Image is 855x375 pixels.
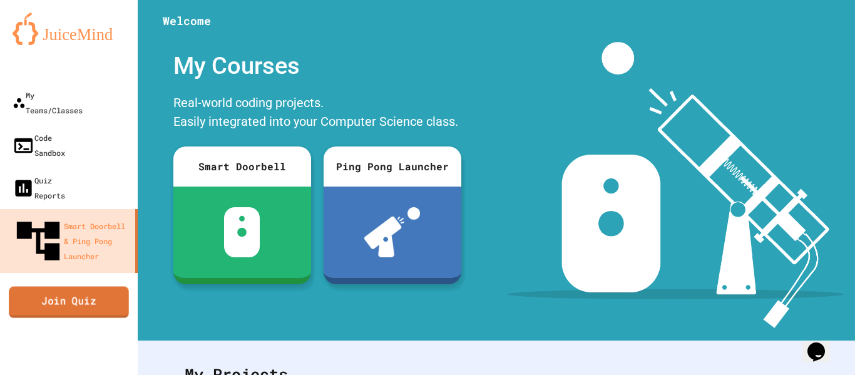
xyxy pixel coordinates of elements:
a: Join Quiz [9,286,129,317]
div: Ping Pong Launcher [324,146,461,187]
img: logo-orange.svg [13,13,125,45]
div: Smart Doorbell & Ping Pong Launcher [13,215,130,267]
div: Real-world coding projects. Easily integrated into your Computer Science class. [167,90,468,137]
div: Code Sandbox [13,130,65,160]
img: ppl-with-ball.png [364,207,420,257]
img: sdb-white.svg [224,207,260,257]
img: banner-image-my-projects.png [508,42,843,328]
iframe: chat widget [802,325,842,362]
div: Quiz Reports [13,173,65,203]
div: My Teams/Classes [13,88,83,118]
div: My Courses [167,42,468,90]
div: Smart Doorbell [173,146,311,187]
